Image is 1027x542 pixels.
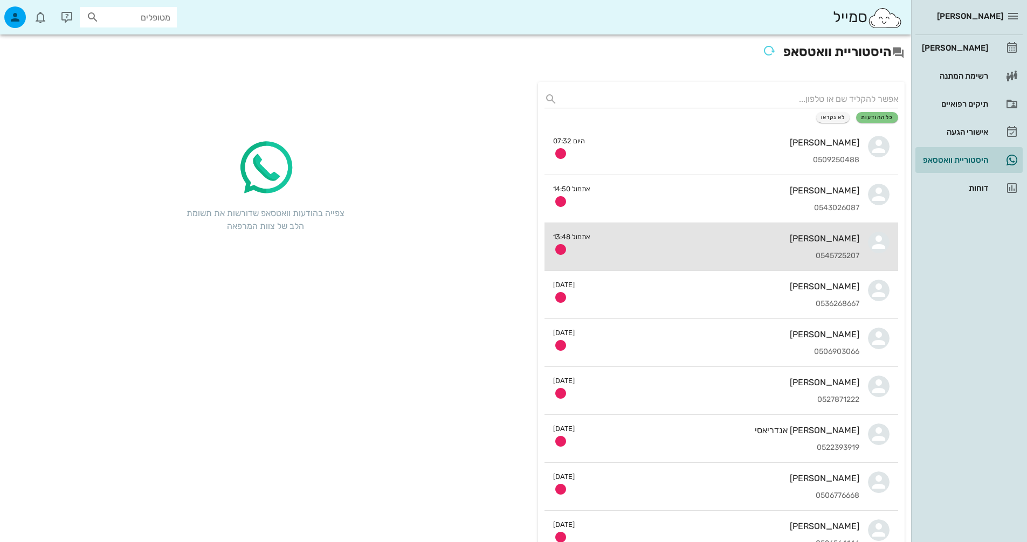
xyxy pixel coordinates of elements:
[553,519,575,530] small: [DATE]
[920,72,988,80] div: רשימת המתנה
[821,114,845,121] span: לא נקראו
[594,137,859,148] div: [PERSON_NAME]
[6,41,905,65] h2: היסטוריית וואטסאפ
[583,300,859,309] div: 0536268667
[599,204,859,213] div: 0543026087
[861,114,893,121] span: כל ההודעות
[920,156,988,164] div: היסטוריית וואטסאפ
[583,425,859,435] div: [PERSON_NAME] אנדריאסי
[599,252,859,261] div: 0545725207
[915,63,1023,89] a: רשימת המתנה
[553,232,590,242] small: אתמול 13:48
[833,6,902,29] div: סמייל
[553,280,575,290] small: [DATE]
[583,329,859,339] div: [PERSON_NAME]
[583,473,859,483] div: [PERSON_NAME]
[185,207,347,233] div: צפייה בהודעות וואטסאפ שדורשות את תשומת הלב של צוות המרפאה
[915,147,1023,173] a: תגהיסטוריית וואטסאפ
[562,91,898,108] input: אפשר להקליד שם או טלפון...
[32,9,38,15] span: תג
[856,112,898,123] button: כל ההודעות
[233,136,298,200] img: whatsapp-icon.2ee8d5f3.png
[915,175,1023,201] a: דוחות
[937,11,1003,21] span: [PERSON_NAME]
[583,443,859,453] div: 0522393919
[583,281,859,291] div: [PERSON_NAME]
[553,423,575,434] small: [DATE]
[816,112,850,123] button: לא נקראו
[594,156,859,165] div: 0509250488
[915,35,1023,61] a: [PERSON_NAME]
[553,471,575,482] small: [DATE]
[920,128,988,136] div: אישורי הגעה
[599,185,859,196] div: [PERSON_NAME]
[599,233,859,244] div: [PERSON_NAME]
[553,184,590,194] small: אתמול 14:50
[583,521,859,531] div: [PERSON_NAME]
[553,376,575,386] small: [DATE]
[920,184,988,192] div: דוחות
[553,328,575,338] small: [DATE]
[553,136,585,146] small: היום 07:32
[920,44,988,52] div: [PERSON_NAME]
[915,91,1023,117] a: תיקים רפואיים
[867,7,902,29] img: SmileCloud logo
[583,348,859,357] div: 0506903066
[920,100,988,108] div: תיקים רפואיים
[583,377,859,387] div: [PERSON_NAME]
[583,395,859,405] div: 0527871222
[583,491,859,501] div: 0506776668
[915,119,1023,145] a: אישורי הגעה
